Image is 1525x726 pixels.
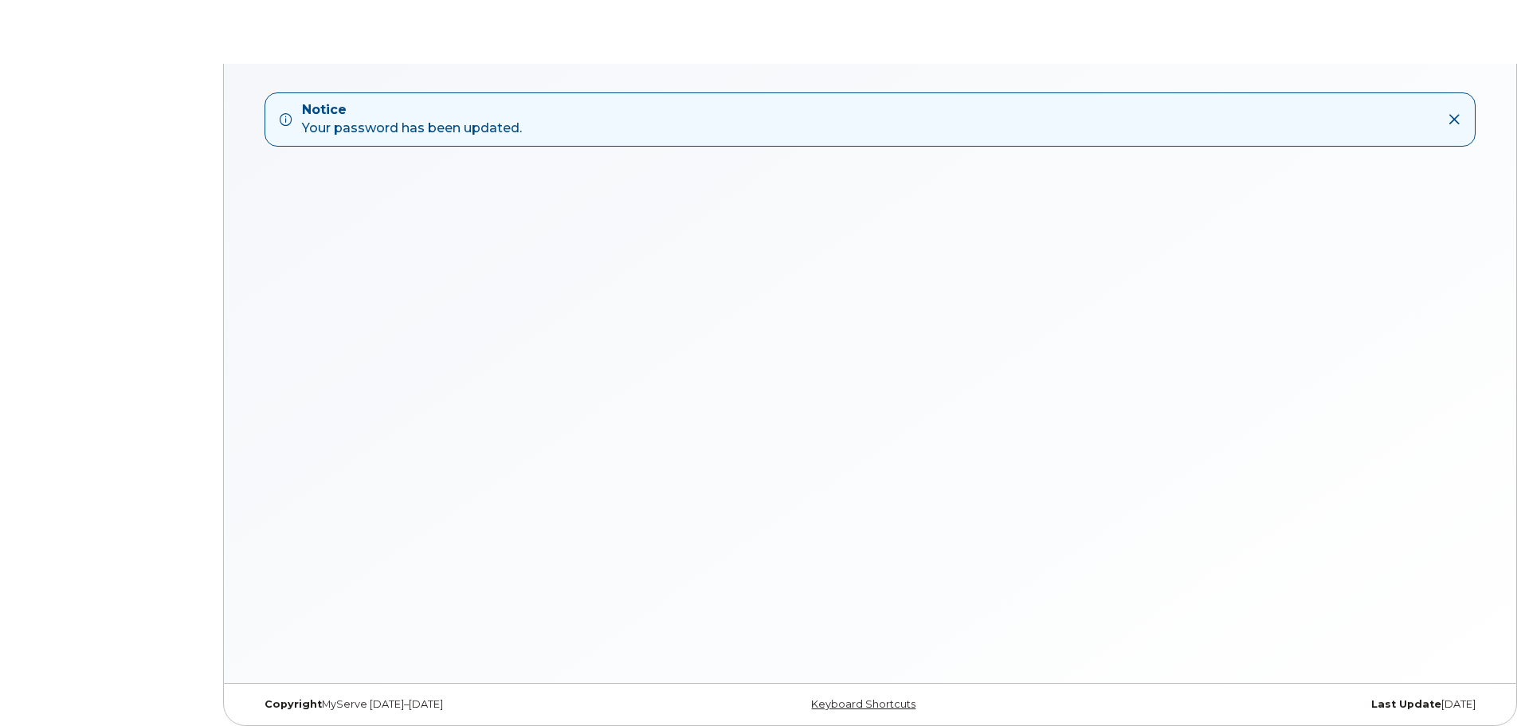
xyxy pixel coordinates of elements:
strong: Last Update [1371,698,1441,710]
div: [DATE] [1076,698,1488,711]
strong: Notice [302,101,522,120]
strong: Copyright [265,698,322,710]
div: MyServe [DATE]–[DATE] [253,698,664,711]
div: Your password has been updated. [302,101,522,138]
a: Keyboard Shortcuts [811,698,915,710]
